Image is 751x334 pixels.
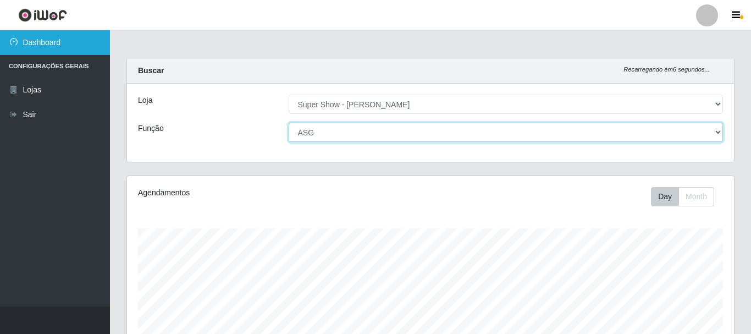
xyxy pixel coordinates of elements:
[138,123,164,134] label: Função
[623,66,710,73] i: Recarregando em 6 segundos...
[651,187,679,206] button: Day
[138,66,164,75] strong: Buscar
[651,187,714,206] div: First group
[138,95,152,106] label: Loja
[138,187,372,199] div: Agendamentos
[18,8,67,22] img: CoreUI Logo
[651,187,723,206] div: Toolbar with button groups
[678,187,714,206] button: Month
